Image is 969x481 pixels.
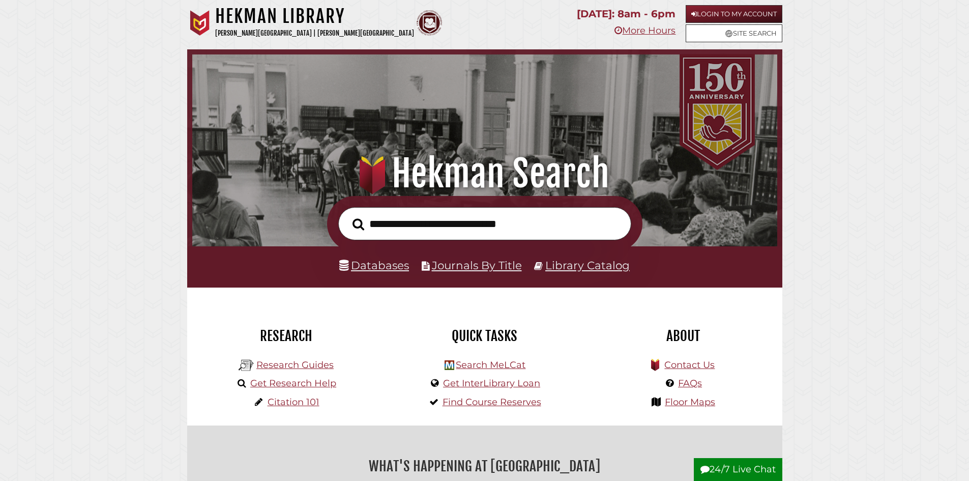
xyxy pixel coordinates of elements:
[268,397,319,408] a: Citation 101
[239,358,254,373] img: Hekman Library Logo
[256,359,334,371] a: Research Guides
[417,10,442,36] img: Calvin Theological Seminary
[339,259,409,272] a: Databases
[664,359,715,371] a: Contact Us
[187,10,213,36] img: Calvin University
[614,25,676,36] a: More Hours
[456,359,525,371] a: Search MeLCat
[432,259,522,272] a: Journals By Title
[250,378,336,389] a: Get Research Help
[347,215,369,234] button: Search
[393,327,576,345] h2: Quick Tasks
[577,5,676,23] p: [DATE]: 8am - 6pm
[686,5,782,23] a: Login to My Account
[443,378,540,389] a: Get InterLibrary Loan
[443,397,541,408] a: Find Course Reserves
[353,218,364,231] i: Search
[592,327,775,345] h2: About
[195,455,775,478] h2: What's Happening at [GEOGRAPHIC_DATA]
[215,5,414,27] h1: Hekman Library
[686,24,782,42] a: Site Search
[195,327,378,345] h2: Research
[545,259,630,272] a: Library Catalog
[215,27,414,39] p: [PERSON_NAME][GEOGRAPHIC_DATA] | [PERSON_NAME][GEOGRAPHIC_DATA]
[678,378,702,389] a: FAQs
[445,360,454,370] img: Hekman Library Logo
[665,397,715,408] a: Floor Maps
[207,151,762,196] h1: Hekman Search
